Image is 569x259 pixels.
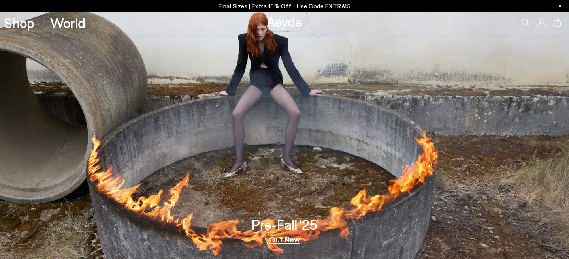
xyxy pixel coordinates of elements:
a: Out Now [269,235,300,243]
span: Navigate to /collections/ss25-final-sizes [297,2,350,9]
a: World [50,16,85,30]
a: 1 [553,18,561,27]
h3: Pre-Fall '25 [252,218,317,231]
a: Aeyde [267,13,302,30]
a: Shop [4,16,34,30]
span: 1 [561,21,565,25]
p: Final Sizes | Extra 15% Off [219,1,351,11]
